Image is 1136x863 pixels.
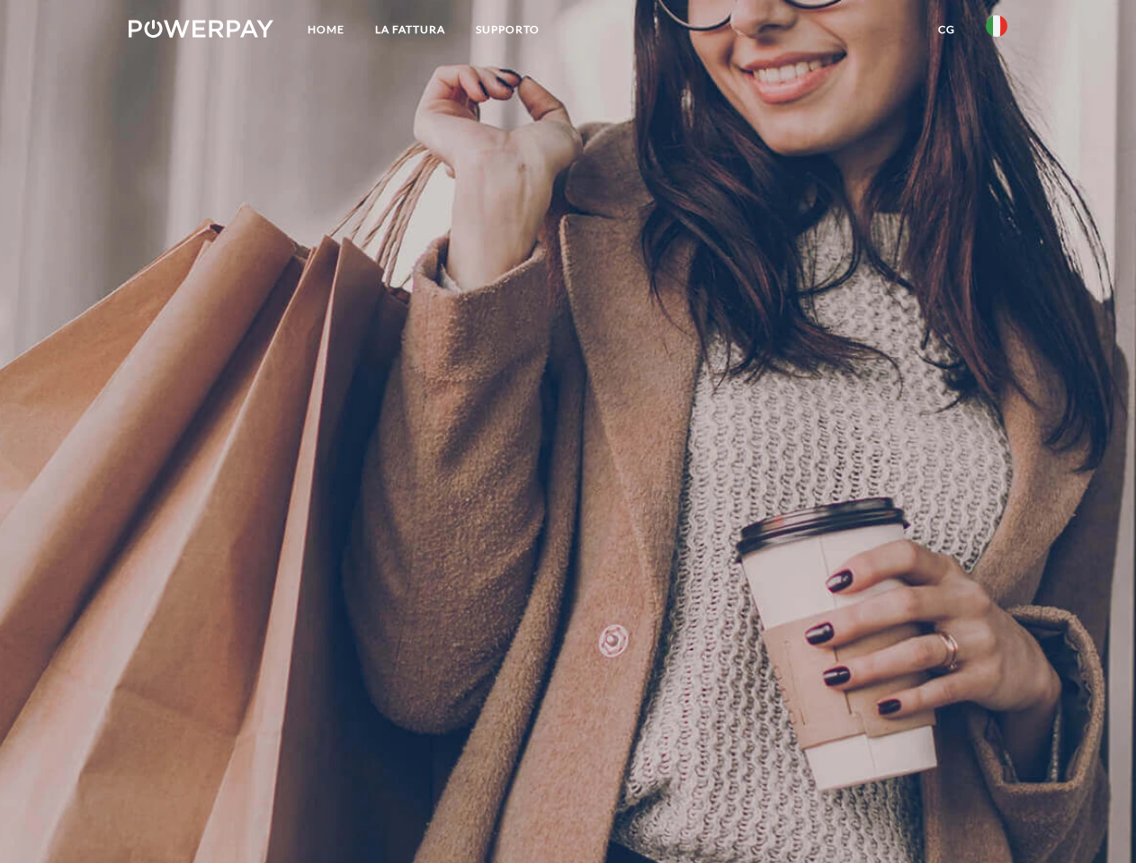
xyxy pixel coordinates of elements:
[986,15,1007,37] img: it
[129,20,273,38] img: logo-powerpay-white.svg
[360,13,461,46] a: LA FATTURA
[292,13,360,46] a: Home
[461,13,555,46] a: Supporto
[923,13,971,46] a: CG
